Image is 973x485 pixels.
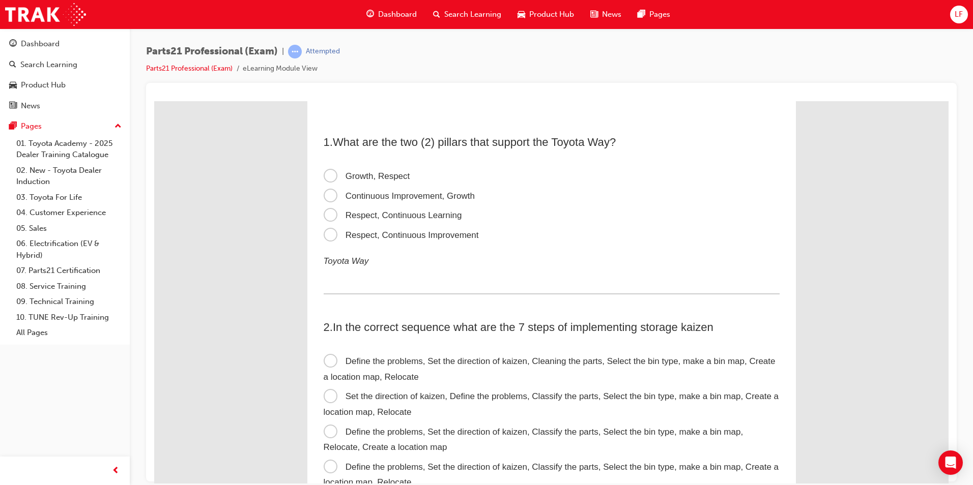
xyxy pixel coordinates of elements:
[518,8,525,21] span: car-icon
[12,263,126,279] a: 07. Parts21 Certification
[21,79,66,91] div: Product Hub
[4,33,126,117] button: DashboardSearch LearningProduct HubNews
[938,450,963,475] div: Open Intercom Messenger
[955,9,963,20] span: LF
[12,136,126,163] a: 01. Toyota Academy - 2025 Dealer Training Catalogue
[12,221,126,236] a: 05. Sales
[4,117,126,136] button: Pages
[21,120,42,132] div: Pages
[582,4,629,25] a: news-iconNews
[176,220,179,232] span: .
[115,120,122,133] span: up-icon
[12,236,126,263] a: 06. Electrification (EV & Hybrid)
[444,9,501,20] span: Search Learning
[366,8,374,21] span: guage-icon
[12,205,126,221] a: 04. Customer Experience
[638,8,645,21] span: pages-icon
[169,70,256,80] span: Growth, Respect
[629,4,678,25] a: pages-iconPages
[112,465,120,477] span: prev-icon
[12,310,126,325] a: 10. TUNE Rev-Up Training
[4,76,126,95] a: Product Hub
[21,38,60,50] div: Dashboard
[288,45,302,58] span: learningRecordVerb_ATTEMPT-icon
[20,59,77,71] div: Search Learning
[179,220,559,232] span: In the correct sequence what are the 7 steps of implementing storage kaizen
[5,3,86,26] img: Trak
[950,6,968,23] button: LF
[169,90,321,100] span: Continuous Improvement, Growth
[529,9,574,20] span: Product Hub
[169,35,176,47] span: 1
[169,129,325,139] span: Respect, Continuous Improvement
[4,55,126,74] a: Search Learning
[169,109,308,119] span: Respect, Continuous Learning
[12,279,126,294] a: 08. Service Training
[146,46,278,57] span: Parts21 Professional (Exam)
[9,102,17,111] span: news-icon
[243,63,318,75] li: eLearning Module View
[9,81,17,90] span: car-icon
[602,9,621,20] span: News
[306,47,340,56] div: Attempted
[509,4,582,25] a: car-iconProduct Hub
[12,163,126,190] a: 02. New - Toyota Dealer Induction
[176,35,179,47] span: .
[169,255,621,281] span: Define the problems, Set the direction of kaizen, Cleaning the parts, Select the bin type, make a...
[169,326,589,351] span: Define the problems, Set the direction of kaizen, Classify the parts, Select the bin type, make a...
[9,122,17,131] span: pages-icon
[433,8,440,21] span: search-icon
[282,46,284,57] span: |
[146,64,233,73] a: Parts21 Professional (Exam)
[169,290,625,316] span: Set the direction of kaizen, Define the problems, Classify the parts, Select the bin type, make a...
[169,220,176,232] span: 2
[12,190,126,205] a: 03. Toyota For Life
[12,294,126,310] a: 09. Technical Training
[9,60,16,70] span: search-icon
[9,40,17,49] span: guage-icon
[169,155,215,165] em: Toyota Way
[378,9,417,20] span: Dashboard
[590,8,598,21] span: news-icon
[358,4,425,25] a: guage-iconDashboard
[169,361,625,386] span: Define the problems, Set the direction of kaizen, Classify the parts, Select the bin type, make a...
[425,4,509,25] a: search-iconSearch Learning
[4,35,126,53] a: Dashboard
[649,9,670,20] span: Pages
[21,100,40,112] div: News
[179,35,462,47] span: What are the two (2) pillars that support the Toyota Way?
[12,325,126,341] a: All Pages
[4,97,126,115] a: News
